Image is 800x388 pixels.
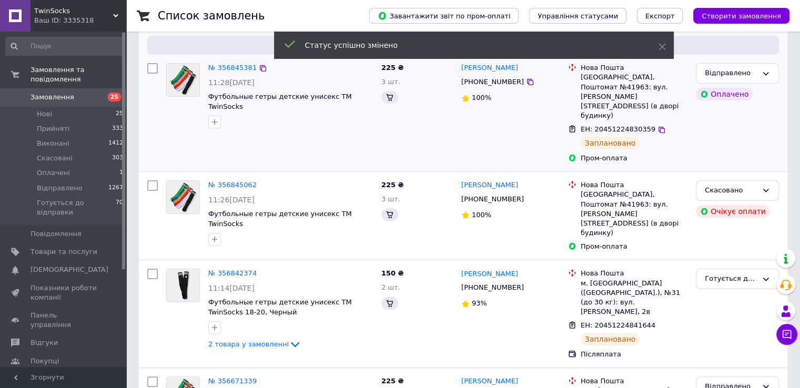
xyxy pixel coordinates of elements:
a: [PERSON_NAME] [461,63,518,73]
span: 225 ₴ [381,377,404,385]
span: 11:26[DATE] [208,196,255,204]
span: Показники роботи компанії [31,283,97,302]
div: Оплачено [696,88,753,100]
span: 11:28[DATE] [208,78,255,87]
button: Управління статусами [529,8,626,24]
span: 150 ₴ [381,269,404,277]
span: 1 [119,168,123,178]
div: Скасовано [705,185,757,196]
span: Відправлено [37,183,83,193]
div: Нова Пошта [581,269,687,278]
span: ТwinSocks [34,6,113,16]
span: Замовлення [31,93,74,102]
a: Футбольные гетры детские унисекс ТМ TwinSocks 18-20, Черный [208,298,352,316]
a: [PERSON_NAME] [461,269,518,279]
span: Панель управління [31,311,97,330]
div: Післяплата [581,350,687,359]
span: [DEMOGRAPHIC_DATA] [31,265,108,274]
div: [PHONE_NUMBER] [459,281,526,294]
span: 333 [112,124,123,134]
span: 3 шт. [381,195,400,203]
input: Пошук [5,37,124,56]
img: Фото товару [167,269,199,302]
img: Фото товару [167,181,199,213]
button: Завантажити звіт по пром-оплаті [369,8,519,24]
a: № 356845381 [208,64,257,72]
span: 100% [472,94,491,101]
a: Фото товару [166,180,200,214]
a: [PERSON_NAME] [461,180,518,190]
a: Футбольные гетры детские унисекс ТМ TwinSocks [208,93,352,110]
span: 93% [472,299,487,307]
button: Експорт [637,8,683,24]
div: Статус успішно змінено [305,40,632,50]
span: ЕН: 20451224830359 [581,125,655,133]
div: Готується до відправки [705,273,757,284]
div: Очікує оплати [696,205,770,218]
span: 25 [108,93,121,101]
span: Повідомлення [31,229,82,239]
span: 3 шт. [381,78,400,86]
span: 1267 [108,183,123,193]
div: Ваш ID: 3335318 [34,16,126,25]
span: 225 ₴ [381,181,404,189]
span: Експорт [645,12,675,20]
a: 2 товара у замовленні [208,340,301,348]
div: Відправлено [705,68,757,79]
span: ЕН: 20451224841644 [581,321,655,329]
div: [GEOGRAPHIC_DATA], Поштомат №41963: вул. [PERSON_NAME][STREET_ADDRESS] (в дворі будинку) [581,190,687,238]
span: 1412 [108,139,123,148]
div: Пром-оплата [581,242,687,251]
span: Замовлення та повідомлення [31,65,126,84]
h1: Список замовлень [158,9,265,22]
span: 25 [116,109,123,119]
span: 2 шт. [381,283,400,291]
span: 2 товара у замовленні [208,340,289,348]
img: Фото товару [167,64,199,96]
span: Надішліть посилку за номером ЕН 20451224830359, щоб отримати оплату [151,40,775,50]
div: м. [GEOGRAPHIC_DATA] ([GEOGRAPHIC_DATA].), №31 (до 30 кг): вул. [PERSON_NAME], 2в [581,279,687,317]
span: Покупці [31,356,59,366]
a: № 356845062 [208,181,257,189]
span: 303 [112,154,123,163]
span: Прийняті [37,124,69,134]
div: Пром-оплата [581,154,687,163]
a: Фото товару [166,63,200,97]
button: Чат з покупцем [776,324,797,345]
span: Виконані [37,139,69,148]
span: 70 [116,198,123,217]
span: Завантажити звіт по пром-оплаті [378,11,510,21]
div: Нова Пошта [581,376,687,386]
a: Фото товару [166,269,200,302]
span: 11:14[DATE] [208,284,255,292]
div: Заплановано [581,333,640,345]
span: 225 ₴ [381,64,404,72]
a: [PERSON_NAME] [461,376,518,386]
div: [GEOGRAPHIC_DATA], Поштомат №41963: вул. [PERSON_NAME][STREET_ADDRESS] (в дворі будинку) [581,73,687,120]
span: Управління статусами [538,12,618,20]
div: [PHONE_NUMBER] [459,75,526,89]
a: Футбольные гетры детские унисекс ТМ TwinSocks [208,210,352,228]
a: № 356671339 [208,377,257,385]
span: Створити замовлення [702,12,781,20]
span: Нові [37,109,52,119]
span: Готується до відправки [37,198,116,217]
div: Нова Пошта [581,63,687,73]
span: Відгуки [31,338,58,348]
div: Нова Пошта [581,180,687,190]
button: Створити замовлення [693,8,789,24]
a: Створити замовлення [683,12,789,19]
span: Товари та послуги [31,247,97,257]
a: № 356842374 [208,269,257,277]
div: [PHONE_NUMBER] [459,192,526,206]
span: 100% [472,211,491,219]
span: Оплачені [37,168,70,178]
div: Заплановано [581,137,640,149]
span: Скасовані [37,154,73,163]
